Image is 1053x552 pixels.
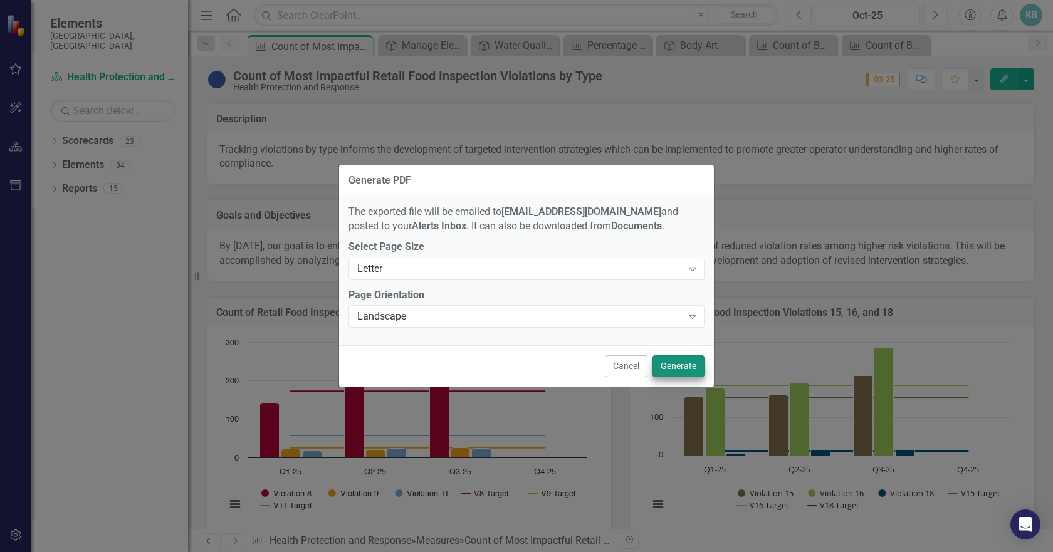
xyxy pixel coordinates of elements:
[652,355,705,377] button: Generate
[412,220,466,232] strong: Alerts Inbox
[348,206,678,232] span: The exported file will be emailed to and posted to your . It can also be downloaded from .
[1010,509,1040,539] div: Open Intercom Messenger
[501,206,661,217] strong: [EMAIL_ADDRESS][DOMAIN_NAME]
[348,288,705,303] label: Page Orientation
[348,240,705,254] label: Select Page Size
[611,220,662,232] strong: Documents
[357,261,683,276] div: Letter
[357,310,683,324] div: Landscape
[605,355,647,377] button: Cancel
[348,175,411,186] div: Generate PDF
